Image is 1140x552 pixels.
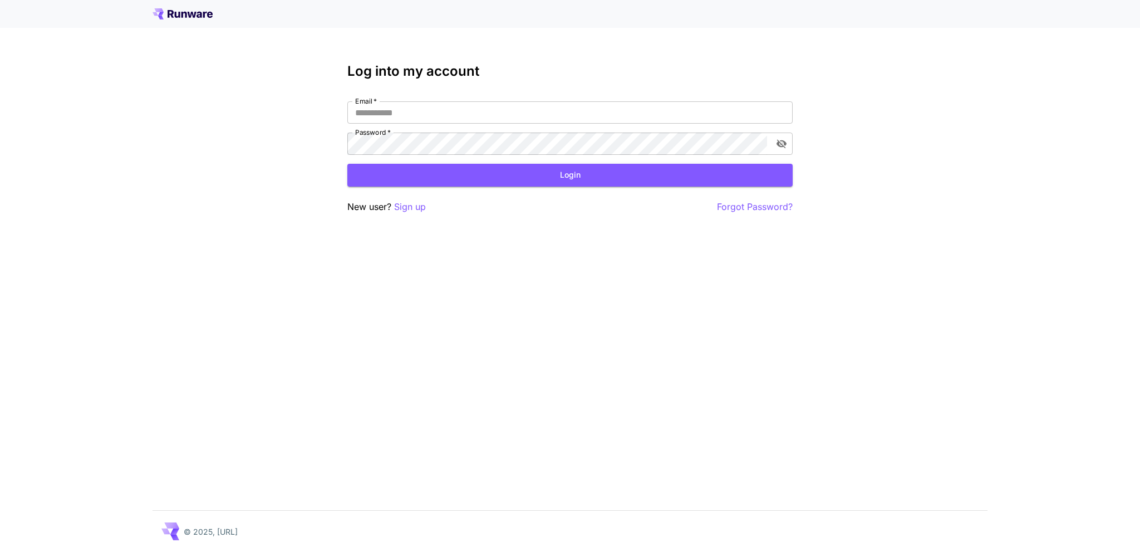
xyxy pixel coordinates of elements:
p: New user? [347,200,426,214]
button: Sign up [394,200,426,214]
label: Email [355,96,377,106]
p: © 2025, [URL] [184,526,238,538]
button: Forgot Password? [717,200,793,214]
button: toggle password visibility [772,134,792,154]
button: Login [347,164,793,187]
label: Password [355,128,391,137]
h3: Log into my account [347,63,793,79]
